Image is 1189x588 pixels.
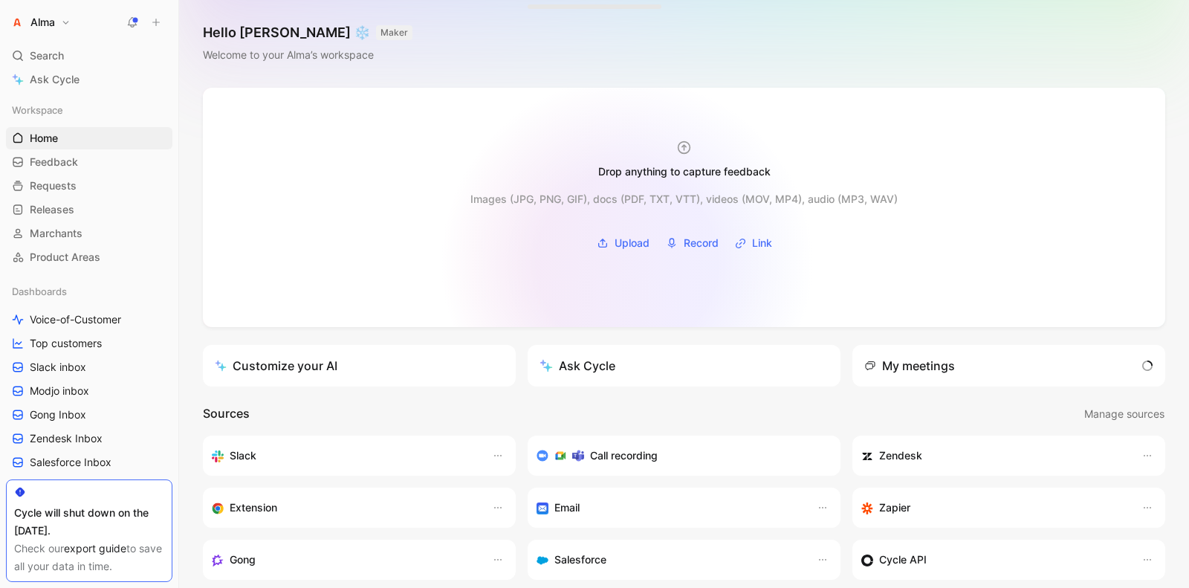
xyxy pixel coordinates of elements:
div: Sync marchants and create docs [861,447,1127,465]
div: Check our to save all your data in time. [14,540,164,575]
div: Capture feedback from your incoming calls [212,551,477,569]
h3: Zendesk [879,447,922,465]
div: Capture feedback from thousands of sources with Zapier (survey results, recordings, sheets, etc). [861,499,1127,517]
a: Zendesk Inbox [6,427,172,450]
span: Link [752,234,772,252]
h3: Extension [230,499,277,517]
span: Ask Cycle [30,71,80,88]
div: Workspace [6,99,172,121]
h3: Cycle API [879,551,927,569]
button: Upload [592,232,655,254]
button: Link [730,232,777,254]
h3: Slack [230,447,256,465]
div: DashboardsVoice-of-CustomerTop customersSlack inboxModjo inboxGong InboxZendesk InboxSalesforce I... [6,280,172,497]
a: Ask Cycle [6,68,172,91]
div: Capture feedback from anywhere on the web [212,499,477,517]
a: Releases [6,198,172,221]
span: Salesforce Inbox [30,455,111,470]
button: AlmaAlma [6,12,74,33]
span: Gong Inbox [30,407,86,422]
h3: Email [554,499,580,517]
span: Record [684,234,719,252]
a: Top customers [6,332,172,355]
a: Cycle [6,475,172,497]
div: Cycle will shut down on the [DATE]. [14,504,164,540]
a: Product Areas [6,246,172,268]
span: Slack inbox [30,360,86,375]
span: Top customers [30,336,102,351]
span: Marchants [30,226,82,241]
span: Search [30,47,64,65]
span: Requests [30,178,77,193]
a: Feedback [6,151,172,173]
h1: Hello [PERSON_NAME] ❄️ [203,24,412,42]
span: Releases [30,202,74,217]
span: Upload [615,234,649,252]
img: Alma [10,15,25,30]
div: Forward emails to your feedback inbox [537,499,802,517]
h3: Salesforce [554,551,606,569]
a: Voice-of-Customer [6,308,172,331]
a: Home [6,127,172,149]
div: Customize your AI [215,357,337,375]
h3: Zapier [879,499,910,517]
div: My meetings [864,357,955,375]
button: Ask Cycle [528,345,840,387]
span: Product Areas [30,250,100,265]
div: Drop anything to capture feedback [598,163,771,181]
a: Modjo inbox [6,380,172,402]
div: Welcome to your Alma’s workspace [203,46,412,64]
div: Search [6,45,172,67]
span: Home [30,131,58,146]
div: Sync your marchants, send feedback and get updates in Slack [212,447,477,465]
h1: Alma [30,16,55,29]
a: Gong Inbox [6,404,172,426]
span: Modjo inbox [30,384,89,398]
span: Manage sources [1084,405,1164,423]
span: Workspace [12,103,63,117]
button: Manage sources [1083,404,1165,424]
h3: Call recording [590,447,658,465]
div: Record & transcribe meetings from Zoom, Meet & Teams. [537,447,820,465]
a: Marchants [6,222,172,245]
div: Sync marchants & send feedback from custom sources. Get inspired by our favorite use case [861,551,1127,569]
button: Record [661,232,724,254]
h3: Gong [230,551,256,569]
span: Zendesk Inbox [30,431,103,446]
span: Dashboards [12,284,67,299]
div: Images (JPG, PNG, GIF), docs (PDF, TXT, VTT), videos (MOV, MP4), audio (MP3, WAV) [470,190,898,208]
button: MAKER [376,25,412,40]
a: Salesforce Inbox [6,451,172,474]
span: Voice-of-Customer [30,312,121,327]
h2: Sources [203,404,250,424]
a: export guide [64,542,126,555]
div: Ask Cycle [540,357,615,375]
a: Slack inbox [6,356,172,378]
a: Requests [6,175,172,197]
a: Customize your AI [203,345,516,387]
div: Dashboards [6,280,172,303]
span: Feedback [30,155,78,169]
